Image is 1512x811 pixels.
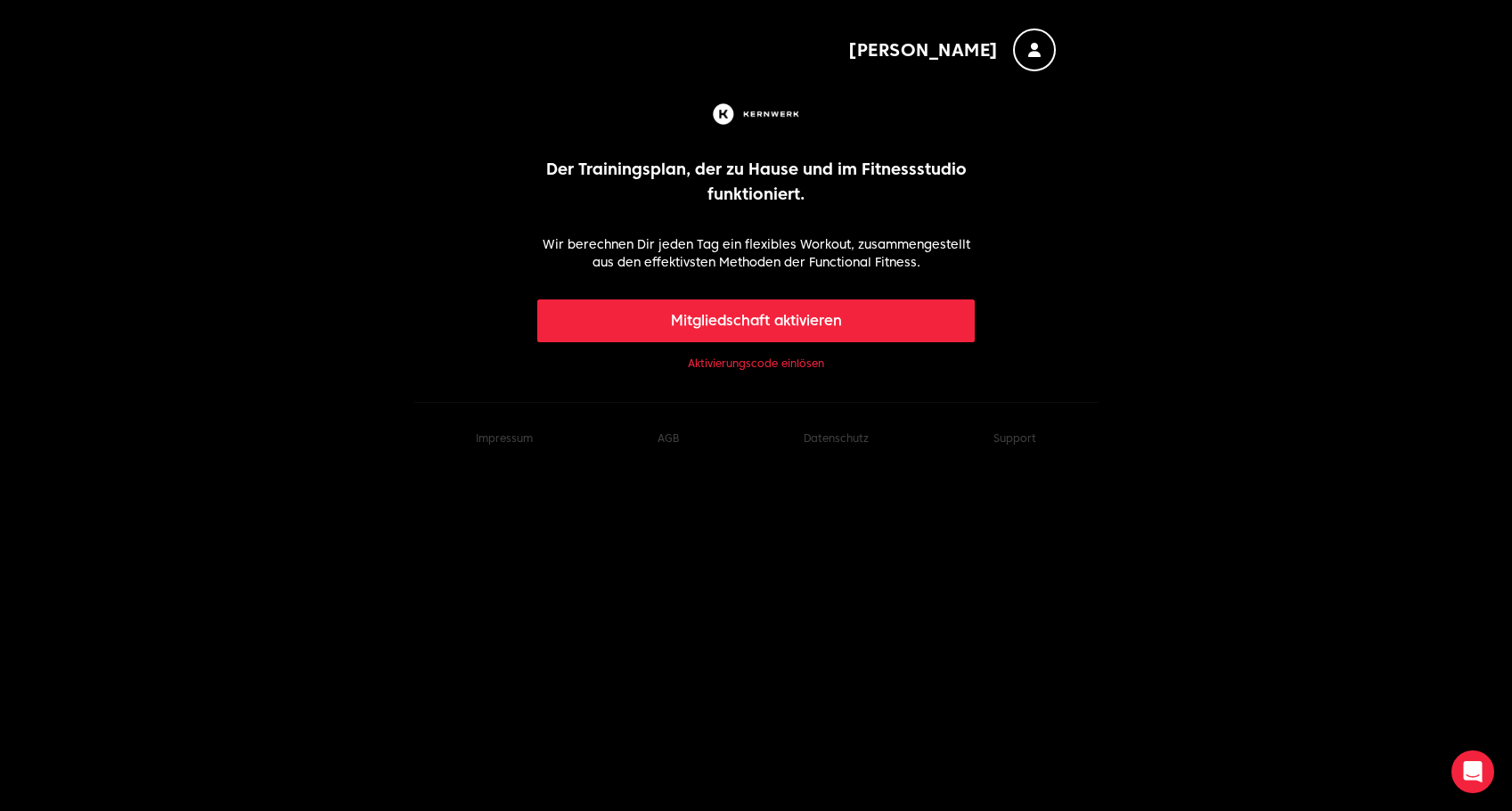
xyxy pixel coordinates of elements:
img: Kernwerk® [709,100,804,128]
div: Open Intercom Messenger [1451,750,1494,793]
button: [PERSON_NAME] [848,29,1056,71]
a: Aktivierungscode einlösen [688,356,824,371]
button: Mitgliedschaft aktivieren [537,299,975,342]
p: Der Trainingsplan, der zu Hause und im Fitnessstudio funktioniert. [537,157,975,207]
span: [PERSON_NAME] [848,37,999,62]
a: AGB [658,431,679,445]
a: Impressum [476,431,533,445]
a: Datenschutz [804,431,869,445]
p: Wir berechnen Dir jeden Tag ein flexibles Workout, zusammengestellt aus den effektivsten Methoden... [537,235,975,271]
button: Support [993,431,1036,446]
